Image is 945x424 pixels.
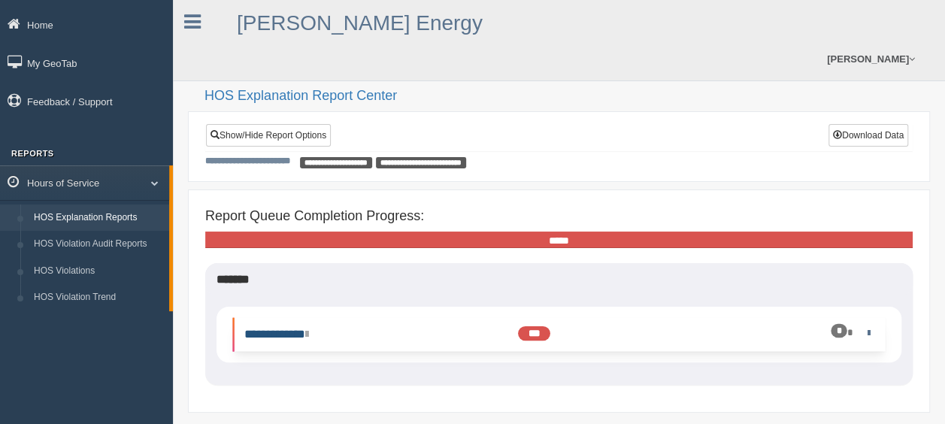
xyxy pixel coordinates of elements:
a: [PERSON_NAME] [819,38,922,80]
li: Expand [232,318,885,351]
a: HOS Violation Audit Reports [27,231,169,258]
h4: Report Queue Completion Progress: [205,209,913,224]
a: Show/Hide Report Options [206,124,331,147]
a: HOS Explanation Reports [27,204,169,232]
a: [PERSON_NAME] Energy [237,11,483,35]
button: Download Data [828,124,908,147]
a: HOS Violations [27,258,169,285]
a: HOS Violation Trend [27,284,169,311]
